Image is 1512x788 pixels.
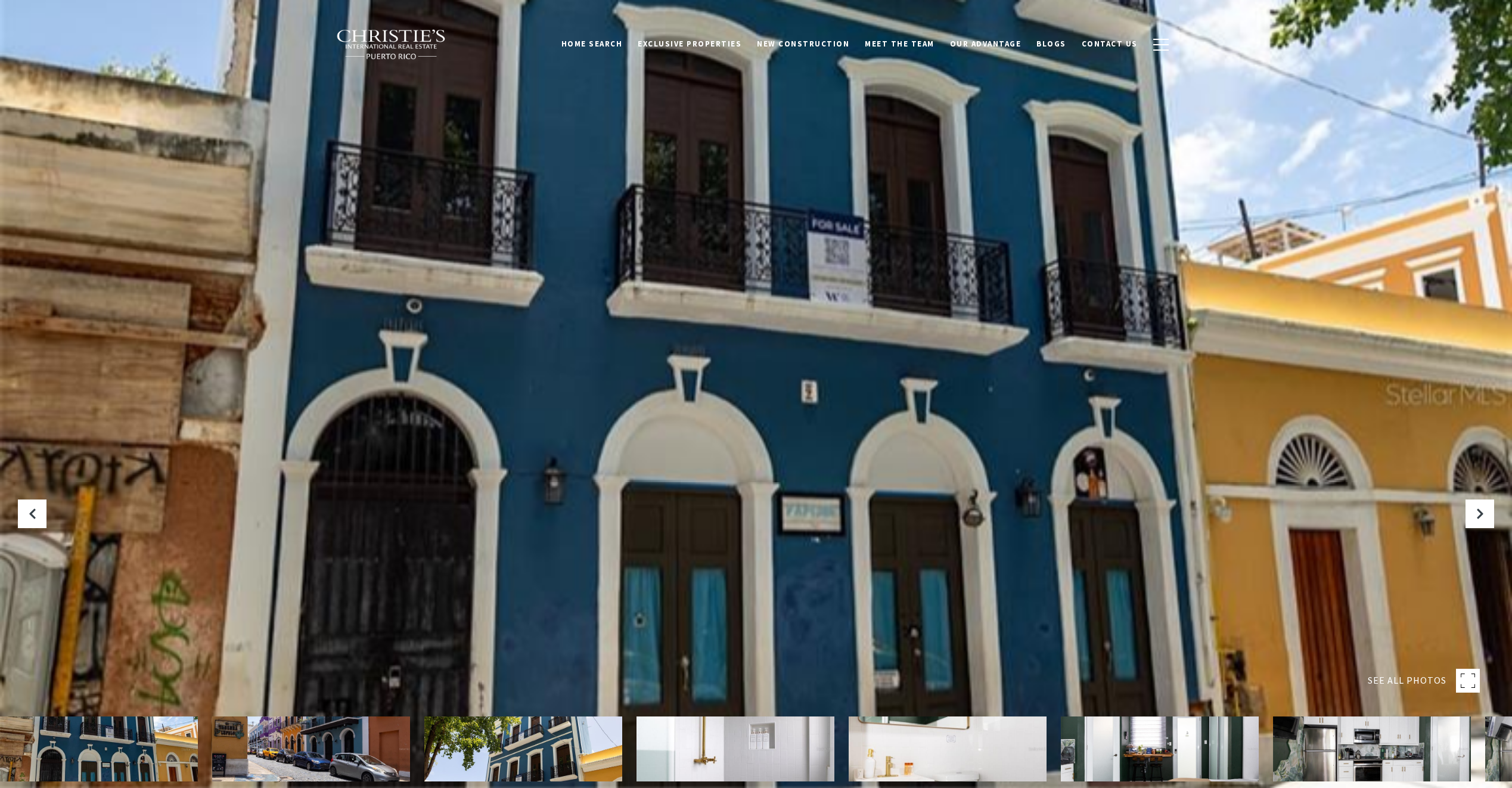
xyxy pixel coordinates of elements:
img: 9 CALLE DEL MERCADO [212,716,410,781]
a: New Construction [749,33,857,55]
a: Exclusive Properties [630,33,749,55]
img: 9 CALLE DEL MERCADO [1273,716,1471,781]
span: Our Advantage [950,39,1022,49]
span: SEE ALL PHOTOS [1368,673,1446,688]
img: 9 CALLE DEL MERCADO [849,716,1047,781]
img: 9 CALLE DEL MERCADO [424,716,622,781]
img: 9 CALLE DEL MERCADO [637,716,834,781]
span: Contact Us [1082,39,1138,49]
a: Meet the Team [857,33,942,55]
span: New Construction [757,39,849,49]
a: Our Advantage [942,33,1029,55]
span: Blogs [1036,39,1066,49]
span: Exclusive Properties [638,39,741,49]
img: Christie's International Real Estate black text logo [336,29,447,60]
a: Blogs [1029,33,1074,55]
img: 9 CALLE DEL MERCADO [1061,716,1259,781]
a: Home Search [554,33,631,55]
